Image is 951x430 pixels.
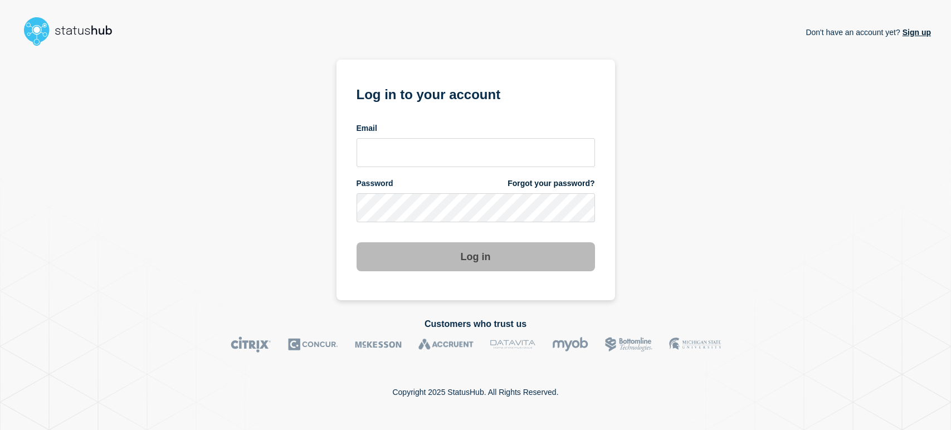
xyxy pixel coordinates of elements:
[605,336,652,353] img: Bottomline logo
[357,178,393,189] span: Password
[669,336,721,353] img: MSU logo
[900,28,931,37] a: Sign up
[392,388,558,397] p: Copyright 2025 StatusHub. All Rights Reserved.
[231,336,271,353] img: Citrix logo
[490,336,535,353] img: DataVita logo
[357,138,595,167] input: email input
[552,336,588,353] img: myob logo
[357,242,595,271] button: Log in
[357,83,595,104] h1: Log in to your account
[357,123,377,134] span: Email
[288,336,338,353] img: Concur logo
[355,336,402,353] img: McKesson logo
[418,336,474,353] img: Accruent logo
[508,178,594,189] a: Forgot your password?
[806,19,931,46] p: Don't have an account yet?
[20,319,931,329] h2: Customers who trust us
[20,13,126,49] img: StatusHub logo
[357,193,595,222] input: password input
